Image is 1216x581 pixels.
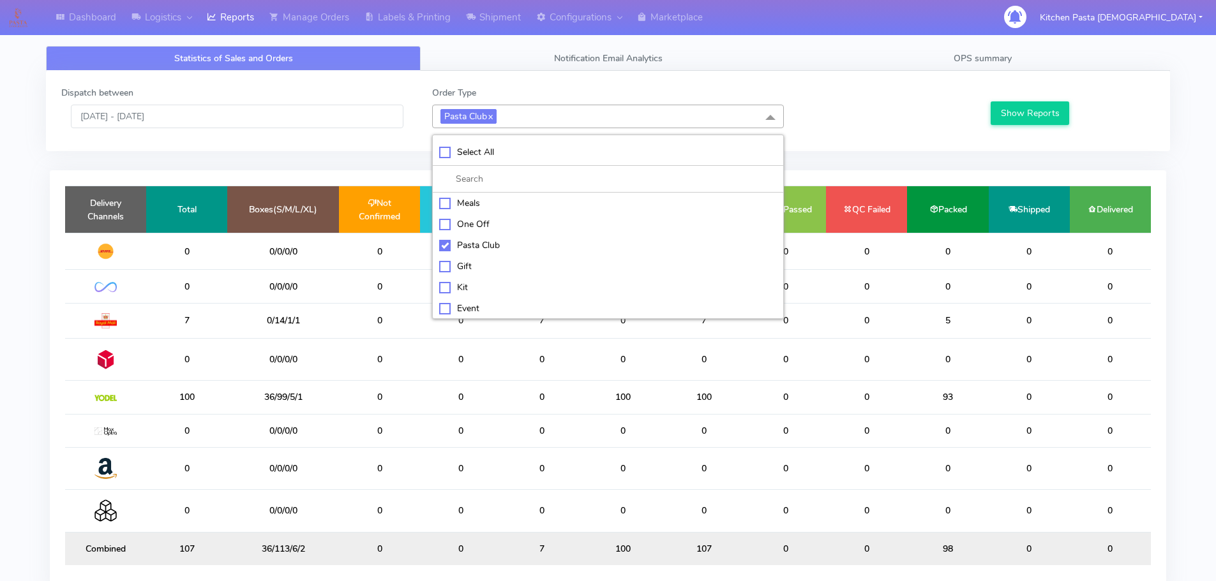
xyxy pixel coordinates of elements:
td: 0 [146,270,227,303]
td: 36/113/6/2 [227,532,339,565]
td: 0 [989,447,1070,489]
td: 0 [907,490,988,532]
td: 107 [146,532,227,565]
td: 0 [826,303,907,338]
td: 0 [1070,381,1151,414]
td: Delivery Channels [65,186,146,233]
div: Pasta Club [439,239,777,252]
td: 0 [339,233,420,270]
td: 0 [339,414,420,447]
td: 0 [1070,338,1151,380]
td: 0 [907,270,988,303]
span: Notification Email Analytics [554,52,663,64]
td: 0 [339,381,420,414]
td: 0 [146,233,227,270]
td: Delivered [1070,186,1151,233]
td: 0 [501,338,582,380]
td: 0 [826,490,907,532]
td: 0 [420,490,501,532]
div: Gift [439,260,777,273]
td: 98 [907,532,988,565]
td: 0 [1070,447,1151,489]
td: 0 [146,490,227,532]
td: 0 [745,338,826,380]
td: 0 [664,414,745,447]
div: One Off [439,217,777,231]
td: 0 [146,338,227,380]
label: Order Type [432,86,476,99]
td: 0 [826,338,907,380]
td: 0 [907,447,988,489]
td: 0 [420,233,501,270]
td: 100 [146,381,227,414]
td: 0 [339,532,420,565]
td: 0 [420,303,501,338]
td: 0 [826,381,907,414]
td: 0 [583,414,664,447]
img: Royal Mail [94,313,117,328]
td: 0 [339,338,420,380]
td: 0 [339,270,420,303]
td: 0 [664,338,745,380]
button: Show Reports [991,101,1069,125]
td: QC Passed [745,186,826,233]
td: Total [146,186,227,233]
td: 0 [745,447,826,489]
td: 0 [907,233,988,270]
td: 0 [1070,233,1151,270]
td: 0 [146,414,227,447]
td: 0/0/0/0 [227,447,339,489]
td: 100 [664,381,745,414]
td: 0 [1070,270,1151,303]
td: 0 [989,381,1070,414]
td: 0 [1070,303,1151,338]
td: 0 [420,532,501,565]
td: 0 [501,447,582,489]
button: Kitchen Pasta [DEMOGRAPHIC_DATA] [1030,4,1212,31]
td: Shipped [989,186,1070,233]
td: 0/0/0/0 [227,270,339,303]
td: 100 [583,381,664,414]
td: 0 [583,303,664,338]
a: x [487,109,493,122]
td: 0 [826,233,907,270]
td: Boxes(S/M/L/XL) [227,186,339,233]
td: 36/99/5/1 [227,381,339,414]
td: 107 [664,532,745,565]
td: 7 [501,532,582,565]
td: 0/0/0/0 [227,490,339,532]
td: 0 [583,490,664,532]
td: 0 [420,270,501,303]
td: 0 [664,447,745,489]
td: 0 [501,414,582,447]
img: Amazon [94,457,117,480]
td: 0 [501,381,582,414]
td: 0 [989,338,1070,380]
input: multiselect-search [439,172,777,186]
td: 0 [420,447,501,489]
td: 0 [907,338,988,380]
td: 7 [664,303,745,338]
td: 0 [745,270,826,303]
td: 0/14/1/1 [227,303,339,338]
td: 0 [745,233,826,270]
td: 0 [826,414,907,447]
td: 0 [907,414,988,447]
td: 0/0/0/0 [227,233,339,270]
img: Yodel [94,395,117,401]
span: Statistics of Sales and Orders [174,52,293,64]
td: 0 [826,532,907,565]
td: 0 [745,303,826,338]
td: 0 [989,270,1070,303]
td: 93 [907,381,988,414]
td: 0 [745,490,826,532]
td: Not Confirmed [339,186,420,233]
td: Confirmed [420,186,501,233]
td: 0 [826,270,907,303]
td: 0 [420,414,501,447]
td: 0 [339,303,420,338]
input: Pick the Daterange [71,105,403,128]
img: DPD [94,348,117,371]
td: 0 [989,532,1070,565]
span: OPS summary [954,52,1012,64]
